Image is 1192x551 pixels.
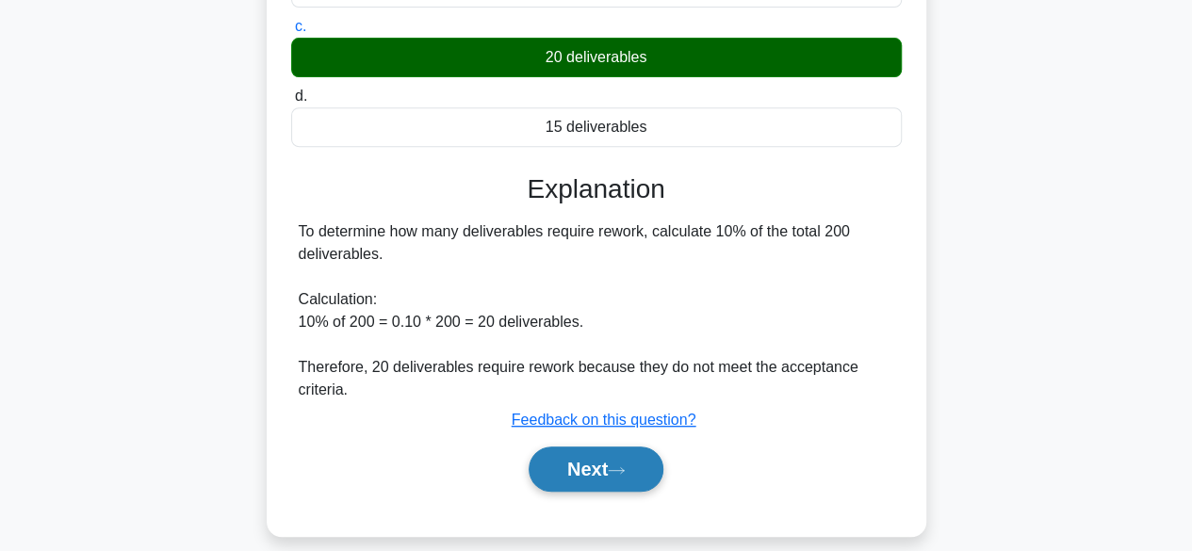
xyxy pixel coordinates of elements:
[291,107,902,147] div: 15 deliverables
[302,173,890,205] h3: Explanation
[299,220,894,401] div: To determine how many deliverables require rework, calculate 10% of the total 200 deliverables. C...
[295,88,307,104] span: d.
[291,38,902,77] div: 20 deliverables
[512,412,696,428] a: Feedback on this question?
[529,446,663,492] button: Next
[295,18,306,34] span: c.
